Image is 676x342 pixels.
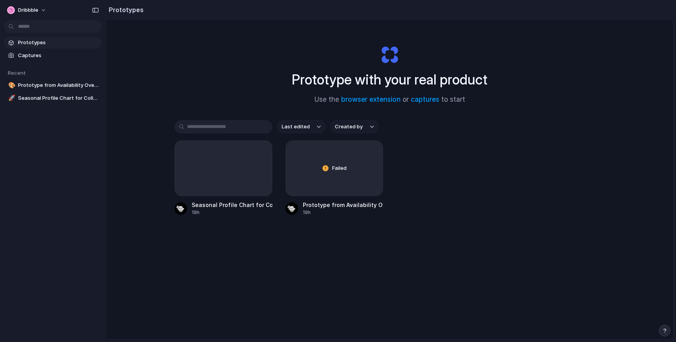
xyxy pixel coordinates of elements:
[330,120,379,133] button: Created by
[106,5,144,14] h2: Prototypes
[8,70,26,76] span: Recent
[192,201,272,209] div: Seasonal Profile Chart for Collections
[4,79,102,91] a: 🎨Prototype from Availability Overview
[4,4,50,16] button: Dribbble
[286,140,383,216] a: FailedPrototype from Availability Overview19h
[4,92,102,104] a: 🚀Seasonal Profile Chart for Collections
[18,6,38,14] span: Dribbble
[18,94,99,102] span: Seasonal Profile Chart for Collections
[277,120,325,133] button: Last edited
[332,164,347,172] span: Failed
[335,123,363,131] span: Created by
[8,94,14,103] div: 🚀
[282,123,310,131] span: Last edited
[18,52,99,59] span: Captures
[341,95,401,103] a: browser extension
[303,209,383,216] div: 19h
[4,37,102,49] a: Prototypes
[18,81,99,89] span: Prototype from Availability Overview
[174,140,272,216] a: Seasonal Profile Chart for Collections19h
[411,95,439,103] a: captures
[4,50,102,61] a: Captures
[7,94,15,102] button: 🚀
[292,69,487,90] h1: Prototype with your real product
[8,81,14,90] div: 🎨
[7,81,15,89] button: 🎨
[192,209,272,216] div: 19h
[315,95,465,105] span: Use the or to start
[18,39,99,47] span: Prototypes
[303,201,383,209] div: Prototype from Availability Overview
